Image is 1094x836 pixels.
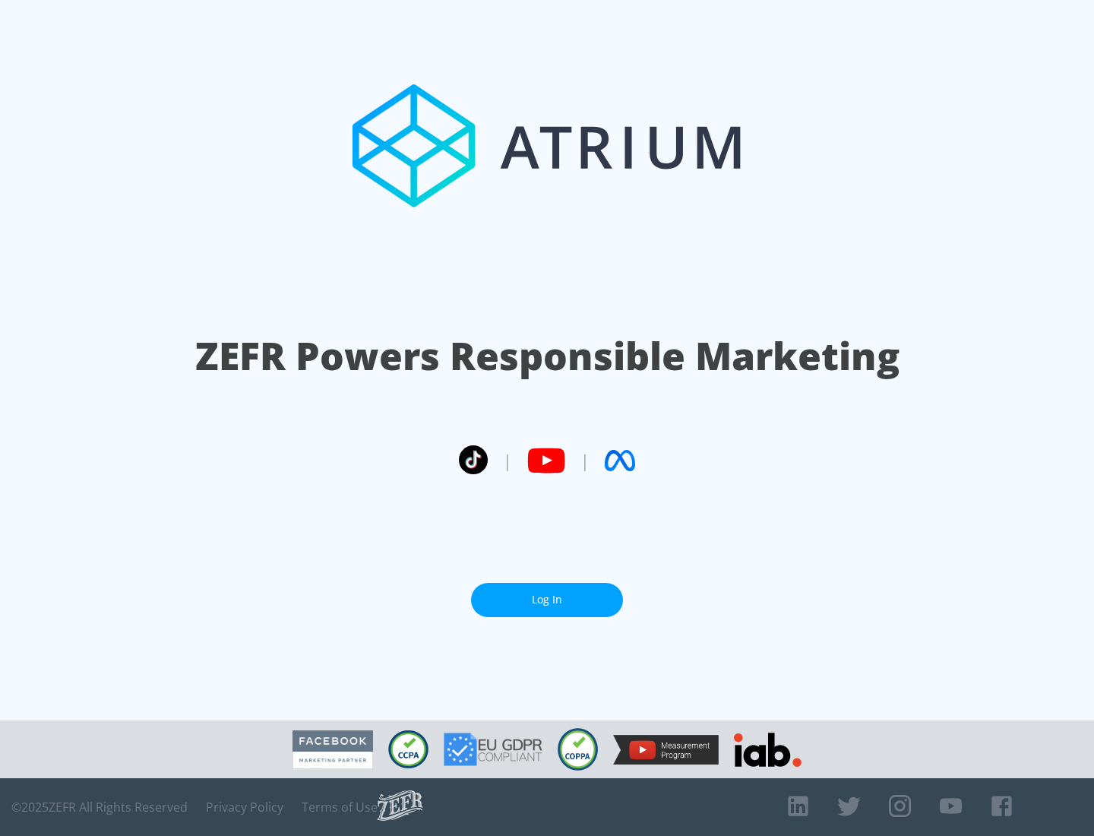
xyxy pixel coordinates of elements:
img: Facebook Marketing Partner [292,730,373,769]
img: IAB [734,733,802,767]
a: Log In [471,583,623,617]
a: Terms of Use [302,800,378,815]
span: © 2025 ZEFR All Rights Reserved [11,800,188,815]
img: YouTube Measurement Program [613,735,719,765]
h1: ZEFR Powers Responsible Marketing [195,330,900,382]
span: | [580,449,590,472]
img: GDPR Compliant [444,733,542,766]
img: CCPA Compliant [388,730,428,768]
a: Privacy Policy [206,800,283,815]
span: | [503,449,512,472]
img: COPPA Compliant [558,728,598,771]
